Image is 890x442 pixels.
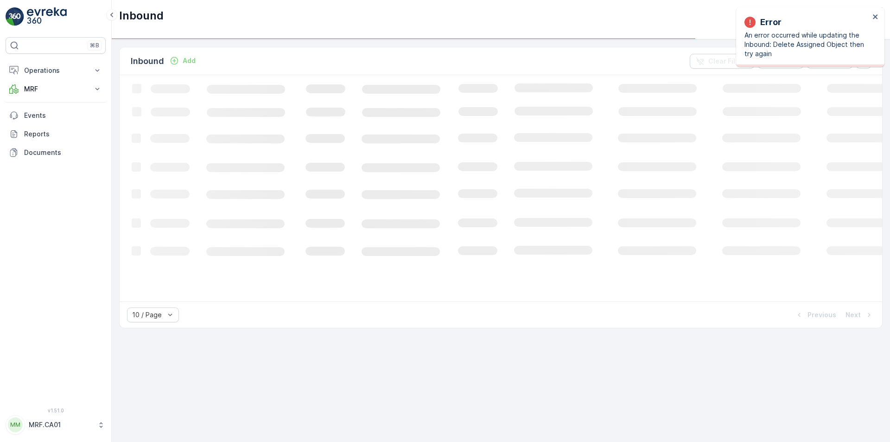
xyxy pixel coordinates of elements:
[27,7,67,26] img: logo_light-DOdMpM7g.png
[166,55,199,66] button: Add
[845,309,875,320] button: Next
[29,420,93,429] p: MRF.CA01
[24,111,102,120] p: Events
[24,66,87,75] p: Operations
[708,57,749,66] p: Clear Filters
[807,310,836,320] p: Previous
[8,417,23,432] div: MM
[90,42,99,49] p: ⌘B
[119,8,164,23] p: Inbound
[131,55,164,68] p: Inbound
[6,106,106,125] a: Events
[6,125,106,143] a: Reports
[24,84,87,94] p: MRF
[794,309,837,320] button: Previous
[6,61,106,80] button: Operations
[6,143,106,162] a: Documents
[6,80,106,98] button: MRF
[760,16,782,29] p: Error
[6,7,24,26] img: logo
[845,310,861,320] p: Next
[183,56,196,65] p: Add
[872,13,879,22] button: close
[6,415,106,435] button: MMMRF.CA01
[6,408,106,413] span: v 1.51.0
[690,54,754,69] button: Clear Filters
[24,129,102,139] p: Reports
[744,31,870,58] p: An error occurred while updating the Inbound: Delete Assigned Object then try again
[24,148,102,157] p: Documents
